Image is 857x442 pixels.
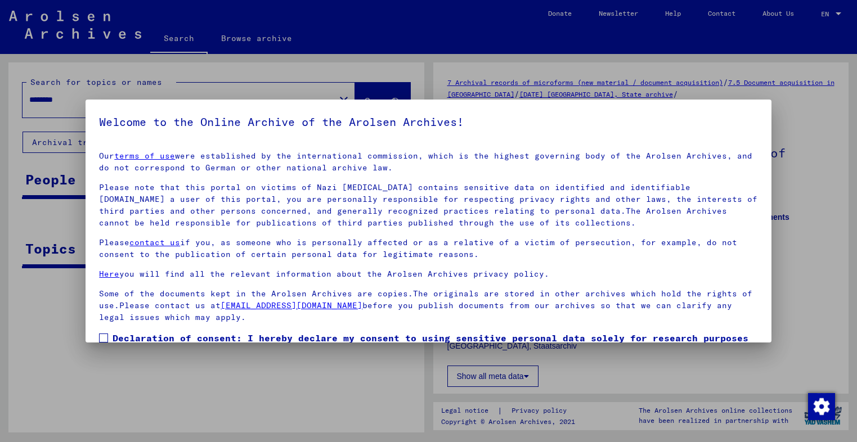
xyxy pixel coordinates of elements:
[99,268,757,280] p: you will find all the relevant information about the Arolsen Archives privacy policy.
[808,393,835,420] img: Change consent
[99,288,757,323] p: Some of the documents kept in the Arolsen Archives are copies.The originals are stored in other a...
[99,182,757,229] p: Please note that this portal on victims of Nazi [MEDICAL_DATA] contains sensitive data on identif...
[129,237,180,247] a: contact us
[221,300,362,310] a: [EMAIL_ADDRESS][DOMAIN_NAME]
[113,331,757,372] span: Declaration of consent: I hereby declare my consent to using sensitive personal data solely for r...
[99,113,757,131] h5: Welcome to the Online Archive of the Arolsen Archives!
[99,150,757,174] p: Our were established by the international commission, which is the highest governing body of the ...
[99,269,119,279] a: Here
[114,151,175,161] a: terms of use
[99,237,757,260] p: Please if you, as someone who is personally affected or as a relative of a victim of persecution,...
